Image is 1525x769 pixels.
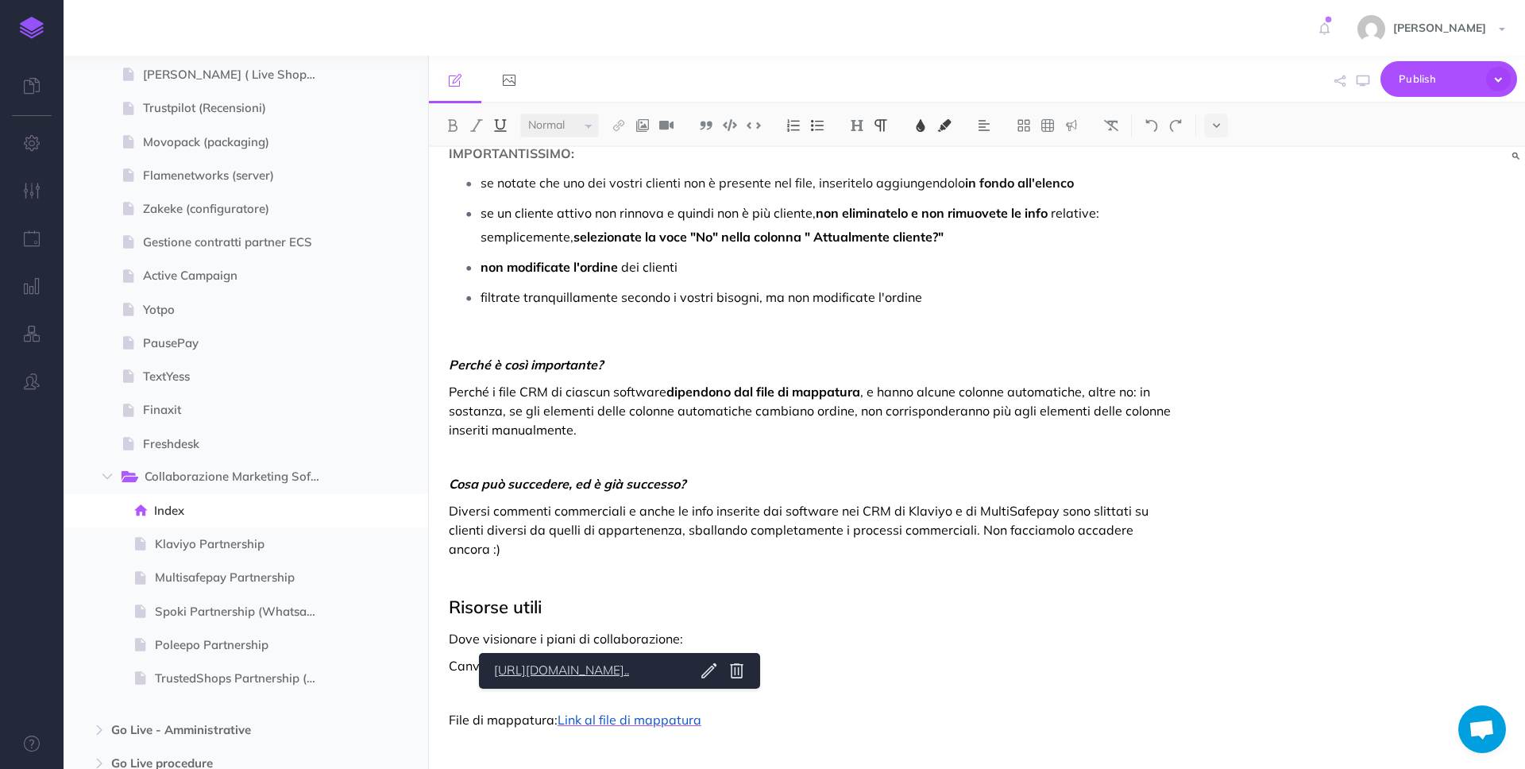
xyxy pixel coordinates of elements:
span: dei clienti [621,259,678,275]
img: Text color button [913,119,928,132]
span: filtrate tranquillamente secondo i vostri bisogni, ma non modificate l'ordine [481,289,922,305]
img: Link button [612,119,626,132]
span: [PERSON_NAME] ( Live Shopping) [143,65,333,84]
span: Multisafepay Partnership [155,568,333,587]
span: non eliminatelo e non rimuovete le info [816,205,1048,221]
span: [PERSON_NAME] [1385,21,1494,35]
span: Spoki Partnership (Whatsapp) [155,602,333,621]
span: se notate che uno dei vostri clienti non è presente nel file, inseritelo aggiungendolo [481,175,965,191]
img: Callout dropdown menu button [1064,119,1079,132]
img: Unordered list button [810,119,824,132]
img: Redo [1168,119,1183,132]
div: Aprire la chat [1458,705,1506,753]
a: Link al file di mappatura [558,712,701,728]
img: Headings dropdown button [850,119,864,132]
img: Add image button [635,119,650,132]
a: [URL][DOMAIN_NAME].. [488,661,687,681]
span: File di mappatura: [449,712,558,728]
img: b1eb4d8dcdfd9a3639e0a52054f32c10.jpg [1357,15,1385,43]
span: Yotpo [143,300,333,319]
img: Clear styles button [1104,119,1118,132]
span: Publish [1399,67,1478,91]
span: Collaborazione Marketing Software [145,467,334,488]
span: Go Live - Amministrative [111,721,313,740]
span: Diversi commenti commerciali e anche le info inserite dai software nei CRM di Klaviyo e di MultiS... [449,503,1152,557]
img: Undo [1145,119,1159,132]
img: Underline button [493,119,508,132]
span: Cosa può succedere, ed è già successo? [449,476,685,492]
span: Gestione contratti partner ECS [143,233,333,252]
span: PausePay [143,334,333,353]
span: Index [154,501,333,520]
img: Paragraph button [874,119,888,132]
span: Poleepo Partnership [155,636,333,655]
span: IMPORTANTISSIMO: [449,145,574,161]
img: Italic button [469,119,484,132]
img: Add video button [659,119,674,132]
img: Bold button [446,119,460,132]
img: logo-mark.svg [20,17,44,39]
span: se un cliente attivo non rinnova e quindi non è più cliente, [481,205,816,221]
img: Ordered list button [786,119,801,132]
span: Perché i file CRM di ciascun software [449,384,666,400]
span: selezionate la voce "No" nella colonna " Attualmente cliente?" [573,229,944,245]
button: Publish [1380,61,1517,97]
span: Risorse utili [449,596,542,618]
span: Active Campaign [143,266,333,285]
span: Klaviyo Partnership [155,535,333,554]
span: dipendono dal file di mappatura [666,384,860,400]
img: Blockquote button [699,119,713,132]
span: Trustpilot (Recensioni) [143,99,333,118]
img: Create table button [1040,119,1055,132]
img: Code block button [723,119,737,131]
span: Flamenetworks (server) [143,166,333,185]
span: Dove visionare i piani di collaborazione: [449,631,683,647]
img: Text background color button [937,119,952,132]
img: Alignment dropdown menu button [977,119,991,132]
span: in fondo all'elenco [965,175,1074,191]
span: , e hanno alcune colonne automatiche, altre no: in sostanza, se gli elementi delle colonne automa... [449,384,1174,438]
span: non modificate l'ordine [481,259,618,275]
span: TrustedShops Partnership (Recensioni) [155,669,333,688]
span: Freshdesk [143,435,333,454]
span: Finaxit [143,400,333,419]
span: Canva > Progetti > [449,658,561,674]
span: TextYess [143,367,333,386]
span: Movopack (packaging) [143,133,333,152]
img: Inline code button [747,119,761,131]
span: Zakeke (configuratore) [143,199,333,218]
span: Perché è così importante? [449,357,603,373]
